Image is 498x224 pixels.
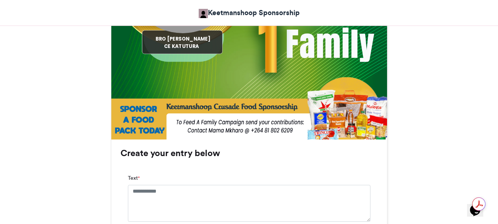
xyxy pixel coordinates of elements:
[199,7,300,18] a: Keetmanshoop Sponsorship
[121,149,378,158] h3: Create your entry below
[128,174,140,182] label: Text
[142,43,221,50] div: CE KATUTURA
[199,9,208,18] img: Keetmanshoop Sponsorship
[467,194,491,217] iframe: chat widget
[143,35,223,42] div: BRO [PERSON_NAME]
